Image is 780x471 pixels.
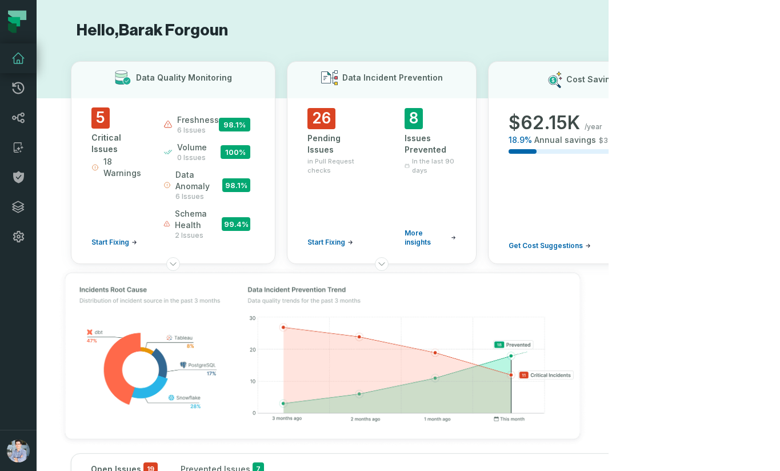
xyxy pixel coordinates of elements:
a: Start Fixing [307,238,353,247]
span: Start Fixing [91,238,129,247]
button: Data Incident Prevention26Pending Issuesin Pull Request checksStart Fixing8Issues PreventedIn the... [287,61,477,264]
h3: Cost Savings [566,74,620,85]
h3: Data Incident Prevention [342,72,443,83]
a: Get Cost Suggestions [509,241,591,250]
span: schema health [175,208,222,231]
span: 26 [307,108,335,129]
span: data anomaly [175,169,222,192]
div: Critical Issues [91,132,143,155]
span: /year [585,122,602,131]
span: 0 issues [177,153,207,162]
h3: Data Quality Monitoring [136,72,232,83]
img: avatar of Alon Nafta [7,440,30,462]
span: 98.1 % [222,178,250,192]
span: volume [177,142,207,153]
span: 6 issues [177,126,219,135]
button: Cost Savings$62.15K/year18.9%Annual savings$329.66K/yearGet Cost Suggestions [488,61,678,264]
span: $ 62.15K [509,111,580,134]
a: Start Fixing [91,238,137,247]
span: 5 [91,107,110,129]
span: Start Fixing [307,238,345,247]
a: More insights [405,229,456,247]
span: 100 % [221,145,250,159]
span: 18.9 % [509,134,532,146]
span: 99.4 % [222,217,250,231]
span: Get Cost Suggestions [509,241,583,250]
h1: Hello, Barak Forgoun [71,21,574,41]
span: Annual savings [534,134,596,146]
div: Issues Prevented [405,133,456,155]
span: $ 329.66K /year [599,136,650,145]
button: Data Quality Monitoring5Critical Issues18 WarningsStart Fixingfreshness6 issues98.1%volume0 issue... [71,61,275,264]
span: 8 [405,108,423,129]
span: 2 issues [175,231,222,240]
span: 18 Warnings [103,156,143,179]
img: Top graphs 1 [48,256,597,457]
span: in Pull Request checks [307,157,359,175]
span: In the last 90 days [412,157,456,175]
div: Pending Issues [307,133,359,155]
span: More insights [405,229,449,247]
span: 6 issues [175,192,222,201]
span: 98.1 % [219,118,250,131]
span: freshness [177,114,219,126]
